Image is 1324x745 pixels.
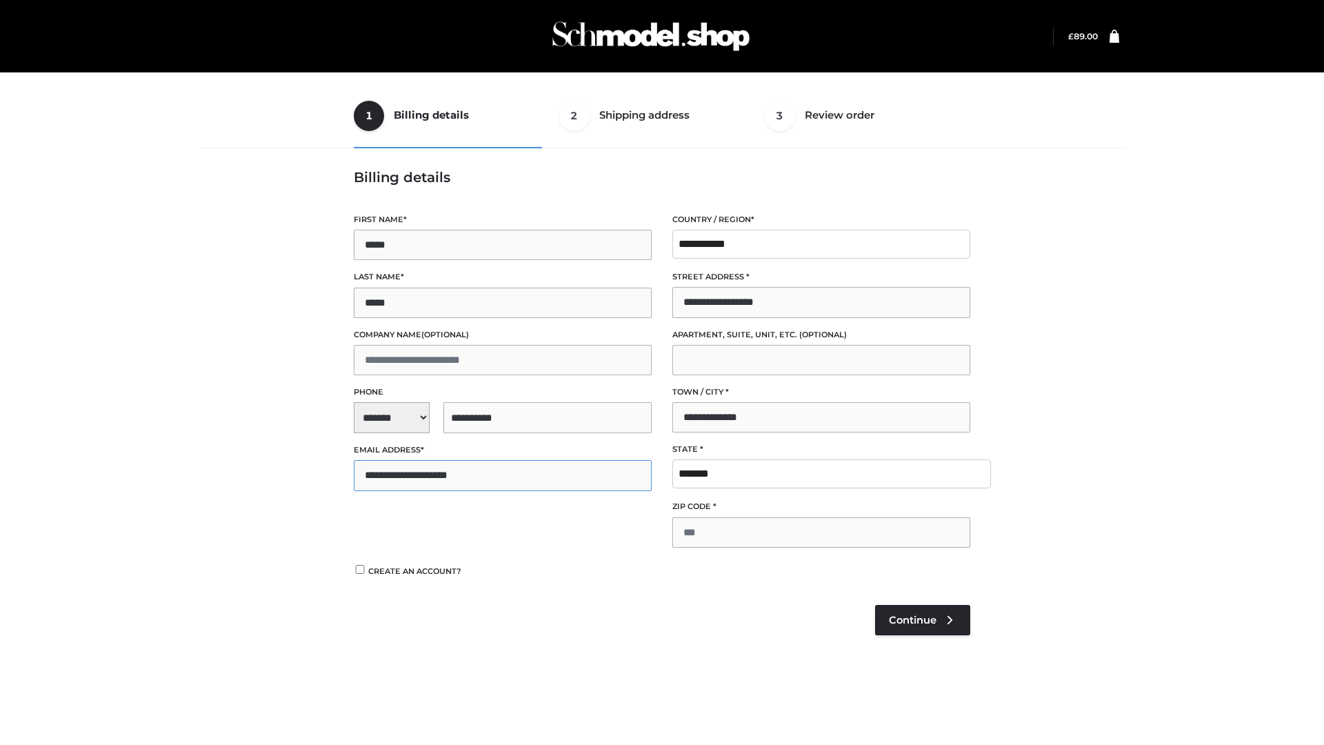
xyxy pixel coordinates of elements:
span: Create an account? [368,566,461,576]
label: Email address [354,444,652,457]
bdi: 89.00 [1068,31,1098,41]
span: (optional) [799,330,847,339]
label: Town / City [672,386,970,399]
a: £89.00 [1068,31,1098,41]
h3: Billing details [354,169,970,186]
label: Street address [672,270,970,284]
label: State [672,443,970,456]
label: First name [354,213,652,226]
img: Schmodel Admin 964 [548,9,754,63]
label: Apartment, suite, unit, etc. [672,328,970,341]
span: £ [1068,31,1074,41]
span: Continue [889,614,936,626]
span: (optional) [421,330,469,339]
input: Create an account? [354,565,366,574]
label: Phone [354,386,652,399]
label: Last name [354,270,652,284]
label: Company name [354,328,652,341]
label: Country / Region [672,213,970,226]
label: ZIP Code [672,500,970,513]
a: Continue [875,605,970,635]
